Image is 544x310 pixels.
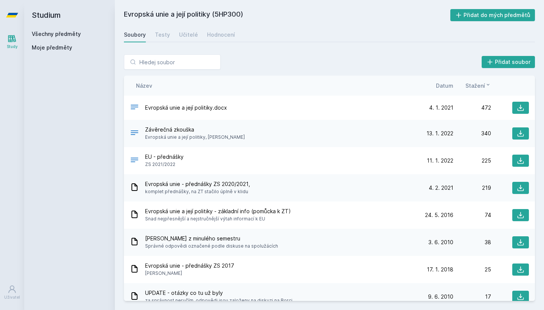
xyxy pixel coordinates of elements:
span: Moje předměty [32,44,72,51]
a: Hodnocení [207,27,235,42]
span: 4. 2. 2021 [429,184,453,192]
span: 24. 5. 2016 [425,211,453,219]
div: 340 [453,130,491,137]
div: 17 [453,293,491,301]
div: Testy [155,31,170,39]
a: Soubory [124,27,146,42]
div: .PDF [130,155,139,166]
span: 17. 1. 2018 [427,266,453,273]
a: Testy [155,27,170,42]
span: Evropská unie a její politiky, [PERSON_NAME] [145,133,245,141]
div: .DOCX [130,128,139,139]
span: Správné odpovědi označené podle diskuse na spolužácích [145,242,278,250]
div: 219 [453,184,491,192]
span: 9. 6. 2010 [428,293,453,301]
div: DOCX [130,102,139,113]
div: Soubory [124,31,146,39]
span: [PERSON_NAME] z minulého semestru [145,235,278,242]
span: 3. 6. 2010 [428,239,453,246]
h2: Evropská unie a její politiky (5HP300) [124,9,450,21]
div: 225 [453,157,491,164]
div: Uživatel [4,294,20,300]
a: Učitelé [179,27,198,42]
div: 472 [453,104,491,112]
button: Datum [436,82,453,90]
button: Název [136,82,152,90]
a: Uživatel [2,281,23,304]
button: Stažení [465,82,491,90]
button: Přidat do mých předmětů [450,9,535,21]
div: 25 [453,266,491,273]
input: Hledej soubor [124,54,221,70]
span: ZS 2021/2022 [145,161,184,168]
span: EU - přednášky [145,153,184,161]
span: 4. 1. 2021 [429,104,453,112]
span: Evropská unie a její politiky - základní info (pomůcka k ZT) [145,208,291,215]
span: Stažení [465,82,485,90]
span: UPDATE - otázky co tu už byly [145,289,292,297]
span: 11. 1. 2022 [427,157,453,164]
span: [PERSON_NAME] [145,270,234,277]
span: Závěrečná zkouška [145,126,245,133]
span: Evropská unie a její politiky.docx [145,104,227,112]
div: 38 [453,239,491,246]
span: Evropská unie - přednášky ZS 2017 [145,262,234,270]
span: Evropská unie - přednášky ZS 2020/2021, [145,180,250,188]
a: Study [2,30,23,53]
a: Všechny předměty [32,31,81,37]
span: Snad nejpřesnější a nejstručnější výtah informací k EU [145,215,291,223]
div: 74 [453,211,491,219]
div: Učitelé [179,31,198,39]
div: Study [7,44,18,50]
span: komplet přednášky, na ZT stačilo úplně v klidu [145,188,250,195]
div: Hodnocení [207,31,235,39]
span: za správnost neručím, odpovědi jsou založeny na diskuzi na Borci [145,297,292,304]
button: Přidat soubor [482,56,535,68]
span: 13. 1. 2022 [427,130,453,137]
